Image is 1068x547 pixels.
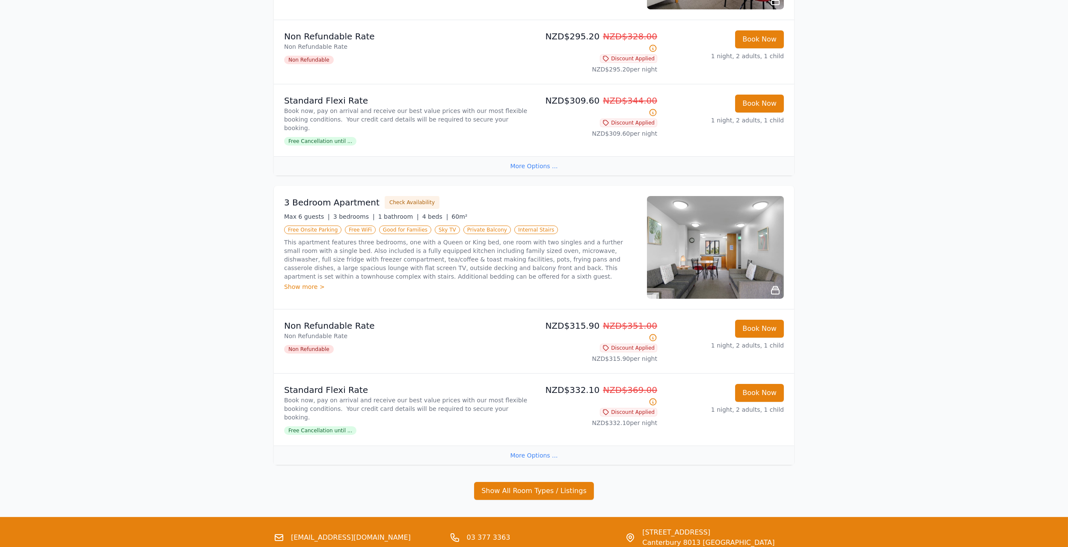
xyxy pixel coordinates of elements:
span: Free Cancellation until ... [284,137,356,146]
p: NZD$295.20 per night [537,65,657,74]
p: NZD$295.20 [537,30,657,54]
h3: 3 Bedroom Apartment [284,196,380,208]
p: NZD$332.10 per night [537,419,657,427]
div: Show more > [284,282,637,291]
span: Private Balcony [463,226,511,234]
p: Non Refundable Rate [284,320,531,332]
span: Discount Applied [600,408,657,416]
button: Book Now [735,30,784,48]
span: [STREET_ADDRESS] [642,527,774,538]
span: Sky TV [435,226,460,234]
p: 1 night, 2 adults, 1 child [664,116,784,125]
span: 60m² [451,213,467,220]
p: Non Refundable Rate [284,332,531,340]
button: Book Now [735,384,784,402]
a: 03 377 3363 [467,532,510,543]
button: Check Availability [385,196,439,209]
span: Non Refundable [284,56,334,64]
span: Discount Applied [600,344,657,352]
p: This apartment features three bedrooms, one with a Queen or King bed, one room with two singles a... [284,238,637,281]
span: Free Onsite Parking [284,226,341,234]
span: NZD$344.00 [603,95,657,106]
span: 1 bathroom | [378,213,419,220]
p: NZD$315.90 per night [537,354,657,363]
span: Good for Families [379,226,431,234]
span: Discount Applied [600,119,657,127]
p: Non Refundable Rate [284,30,531,42]
div: More Options ... [274,156,794,175]
button: Show All Room Types / Listings [474,482,594,500]
span: Internal Stairs [514,226,558,234]
span: 3 bedrooms | [333,213,375,220]
p: NZD$315.90 [537,320,657,344]
p: Non Refundable Rate [284,42,531,51]
p: 1 night, 2 adults, 1 child [664,341,784,350]
p: NZD$309.60 per night [537,129,657,138]
p: 1 night, 2 adults, 1 child [664,52,784,60]
span: 4 beds | [422,213,448,220]
button: Book Now [735,95,784,113]
p: Standard Flexi Rate [284,95,531,107]
p: Book now, pay on arrival and receive our best value prices with our most flexible booking conditi... [284,107,531,132]
p: Standard Flexi Rate [284,384,531,396]
p: Book now, pay on arrival and receive our best value prices with our most flexible booking conditi... [284,396,531,422]
p: 1 night, 2 adults, 1 child [664,405,784,414]
p: NZD$332.10 [537,384,657,408]
span: NZD$328.00 [603,31,657,42]
span: Discount Applied [600,54,657,63]
div: More Options ... [274,446,794,465]
span: NZD$351.00 [603,321,657,331]
span: Free WiFi [345,226,376,234]
span: NZD$369.00 [603,385,657,395]
span: Free Cancellation until ... [284,426,356,435]
a: [EMAIL_ADDRESS][DOMAIN_NAME] [291,532,411,543]
span: Max 6 guests | [284,213,330,220]
button: Book Now [735,320,784,338]
span: Non Refundable [284,345,334,354]
p: NZD$309.60 [537,95,657,119]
